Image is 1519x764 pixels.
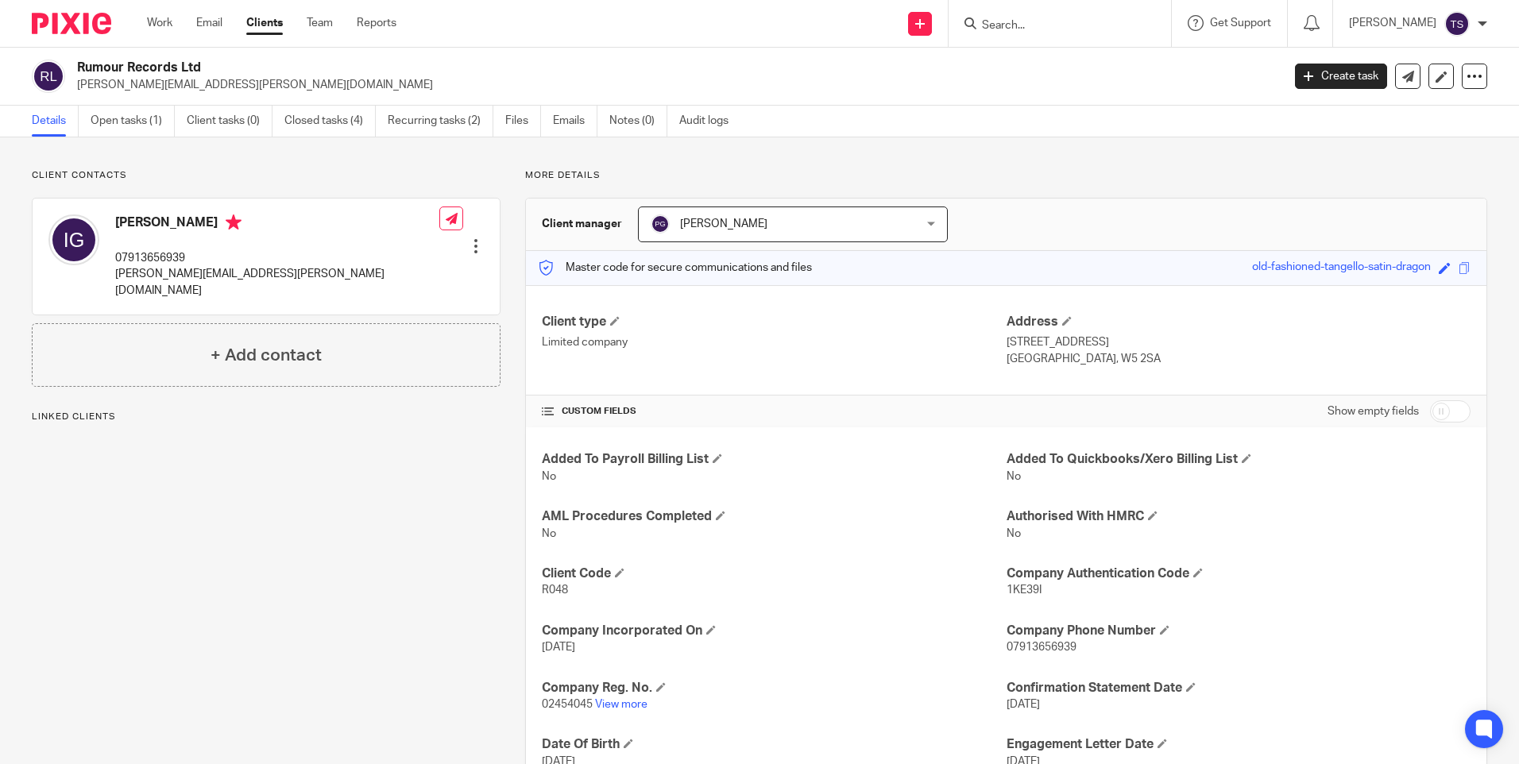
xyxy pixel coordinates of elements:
a: Recurring tasks (2) [388,106,493,137]
a: Client tasks (0) [187,106,272,137]
h4: Added To Payroll Billing List [542,451,1006,468]
span: [DATE] [542,642,575,653]
span: 07913656939 [1007,642,1076,653]
a: Closed tasks (4) [284,106,376,137]
a: Clients [246,15,283,31]
img: Pixie [32,13,111,34]
p: [GEOGRAPHIC_DATA], W5 2SA [1007,351,1471,367]
span: No [1007,528,1021,539]
a: Audit logs [679,106,740,137]
p: 07913656939 [115,250,439,266]
p: Limited company [542,334,1006,350]
h4: Added To Quickbooks/Xero Billing List [1007,451,1471,468]
h4: Confirmation Statement Date [1007,680,1471,696]
h4: Authorised With HMRC [1007,508,1471,525]
a: View more [595,699,647,710]
span: [DATE] [1007,699,1040,710]
p: [PERSON_NAME][EMAIL_ADDRESS][PERSON_NAME][DOMAIN_NAME] [115,266,439,299]
h4: Address [1007,314,1471,330]
span: No [1007,471,1021,482]
span: R048 [542,585,568,596]
p: [STREET_ADDRESS] [1007,334,1471,350]
a: Create task [1295,64,1387,89]
a: Team [307,15,333,31]
img: svg%3E [48,214,99,265]
i: Primary [226,214,242,230]
p: Linked clients [32,411,501,423]
img: svg%3E [1444,11,1470,37]
a: Open tasks (1) [91,106,175,137]
h4: [PERSON_NAME] [115,214,439,234]
a: Emails [553,106,597,137]
a: Reports [357,15,396,31]
h4: Engagement Letter Date [1007,736,1471,753]
h4: + Add contact [211,343,322,368]
span: 1KE39I [1007,585,1042,596]
p: Master code for secure communications and files [538,260,812,276]
img: svg%3E [651,214,670,233]
h4: Company Phone Number [1007,623,1471,639]
p: More details [525,169,1487,182]
h4: Client Code [542,565,1006,582]
h4: Company Reg. No. [542,680,1006,696]
a: Email [196,15,222,31]
span: 02454045 [542,699,593,710]
h4: Client type [542,314,1006,330]
p: [PERSON_NAME] [1349,15,1436,31]
input: Search [980,19,1123,33]
span: Get Support [1210,17,1271,29]
h2: Rumour Records Ltd [77,60,1032,76]
span: No [542,528,556,539]
h4: AML Procedures Completed [542,508,1006,525]
p: Client contacts [32,169,501,182]
span: [PERSON_NAME] [680,218,767,230]
a: Notes (0) [609,106,667,137]
a: Details [32,106,79,137]
h4: Date Of Birth [542,736,1006,753]
img: svg%3E [32,60,65,93]
h4: CUSTOM FIELDS [542,405,1006,418]
h4: Company Authentication Code [1007,565,1471,582]
h4: Company Incorporated On [542,623,1006,639]
h3: Client manager [542,216,622,232]
span: No [542,471,556,482]
div: old-fashioned-tangello-satin-dragon [1252,259,1431,277]
label: Show empty fields [1328,403,1419,419]
a: Work [147,15,172,31]
p: [PERSON_NAME][EMAIL_ADDRESS][PERSON_NAME][DOMAIN_NAME] [77,77,1271,93]
a: Files [505,106,541,137]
